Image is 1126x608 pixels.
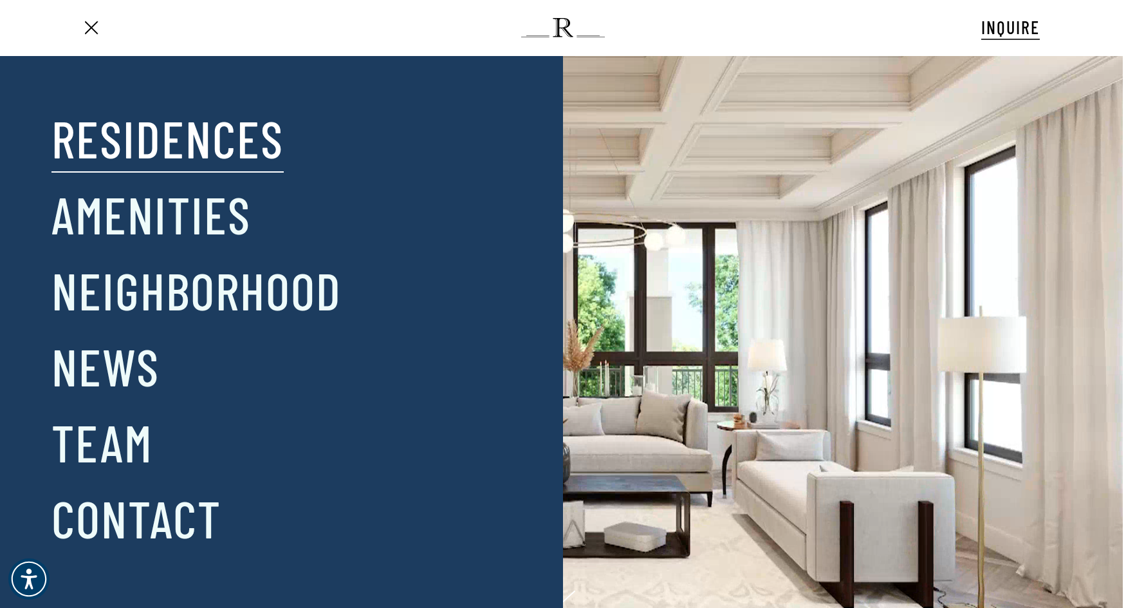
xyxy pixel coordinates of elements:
[8,558,50,600] div: Accessibility Menu
[51,180,251,247] a: Amenities
[51,484,221,551] a: Contact
[51,104,284,171] a: Residences
[51,256,342,323] a: Neighborhood
[51,408,152,475] a: Team
[80,21,102,35] a: Navigation Menu
[521,18,604,37] img: The Regent
[981,15,1040,40] a: INQUIRE
[51,332,160,399] a: News
[981,16,1040,38] span: INQUIRE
